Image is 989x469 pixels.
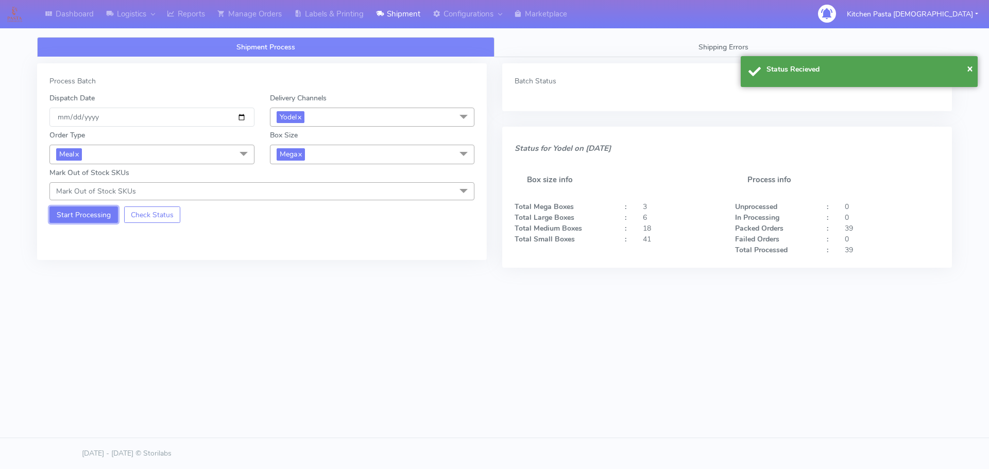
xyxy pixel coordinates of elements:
strong: : [827,234,828,244]
span: Mega [277,148,305,160]
strong: Total Medium Boxes [515,223,582,233]
strong: : [625,223,626,233]
strong: : [827,202,828,212]
div: Batch Status [515,76,940,86]
span: Mark Out of Stock SKUs [56,186,136,196]
div: 41 [635,234,727,245]
div: 39 [837,223,947,234]
span: Meal [56,148,82,160]
strong: Failed Orders [735,234,779,244]
div: Process Batch [49,76,474,86]
label: Dispatch Date [49,93,95,103]
label: Order Type [49,130,85,141]
button: Kitchen Pasta [DEMOGRAPHIC_DATA] [839,4,986,25]
span: Yodel [277,111,304,123]
strong: : [827,213,828,222]
strong: Total Large Boxes [515,213,574,222]
a: x [74,148,79,159]
div: 6 [635,212,727,223]
div: Status Recieved [766,64,970,75]
h5: Box size info [515,163,720,197]
strong: : [625,234,626,244]
span: × [967,61,973,75]
button: Close [967,61,973,76]
strong: In Processing [735,213,779,222]
div: 3 [635,201,727,212]
button: Check Status [124,206,181,223]
ul: Tabs [37,37,952,57]
strong: Total Processed [735,245,788,255]
i: Status for Yodel on [DATE] [515,143,611,153]
strong: : [827,223,828,233]
strong: : [625,202,626,212]
label: Delivery Channels [270,93,327,103]
div: 18 [635,223,727,234]
span: Shipping Errors [698,42,748,52]
label: Box Size [270,130,298,141]
label: Mark Out of Stock SKUs [49,167,129,178]
span: Shipment Process [236,42,295,52]
strong: : [625,213,626,222]
strong: : [827,245,828,255]
div: 0 [837,201,947,212]
div: 0 [837,234,947,245]
strong: Total Small Boxes [515,234,575,244]
h5: Process info [735,163,940,197]
strong: Packed Orders [735,223,783,233]
button: Start Processing [49,206,118,223]
div: 0 [837,212,947,223]
a: x [297,111,301,122]
strong: Unprocessed [735,202,777,212]
div: 39 [837,245,947,255]
strong: Total Mega Boxes [515,202,574,212]
a: x [297,148,302,159]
